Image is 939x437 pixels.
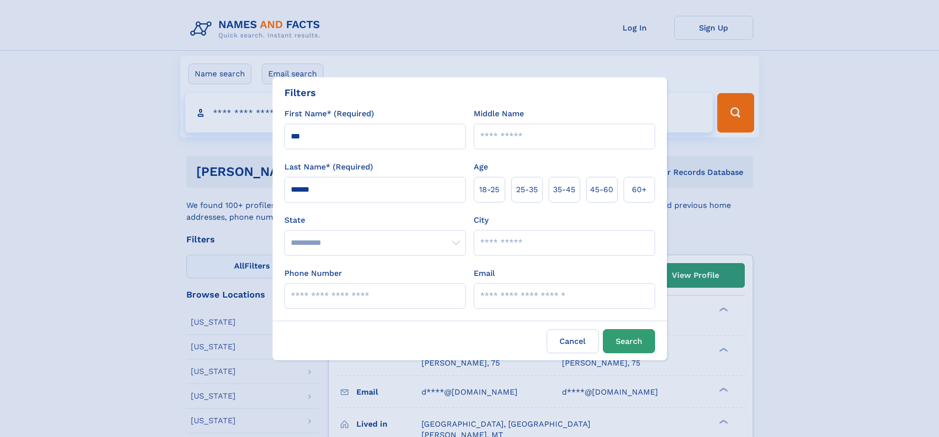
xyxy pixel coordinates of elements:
[284,214,466,226] label: State
[474,268,495,279] label: Email
[474,108,524,120] label: Middle Name
[284,85,316,100] div: Filters
[474,161,488,173] label: Age
[516,184,538,196] span: 25‑35
[603,329,655,353] button: Search
[590,184,613,196] span: 45‑60
[553,184,575,196] span: 35‑45
[479,184,499,196] span: 18‑25
[474,214,488,226] label: City
[284,268,342,279] label: Phone Number
[284,161,373,173] label: Last Name* (Required)
[284,108,374,120] label: First Name* (Required)
[632,184,647,196] span: 60+
[547,329,599,353] label: Cancel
